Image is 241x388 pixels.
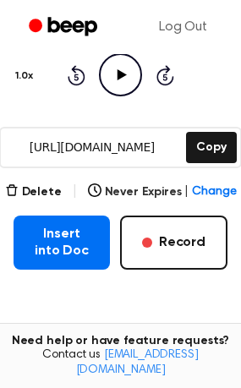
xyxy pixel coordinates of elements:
[5,183,62,201] button: Delete
[142,7,224,47] a: Log Out
[10,348,231,378] span: Contact us
[14,216,110,270] button: Insert into Doc
[76,349,199,376] a: [EMAIL_ADDRESS][DOMAIN_NAME]
[184,183,189,201] span: |
[14,62,39,90] button: 1.0x
[120,216,227,270] button: Record
[192,183,236,201] span: Change
[72,182,78,202] span: |
[17,11,112,44] a: Beep
[88,183,237,201] button: Never Expires|Change
[186,132,236,163] button: Copy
